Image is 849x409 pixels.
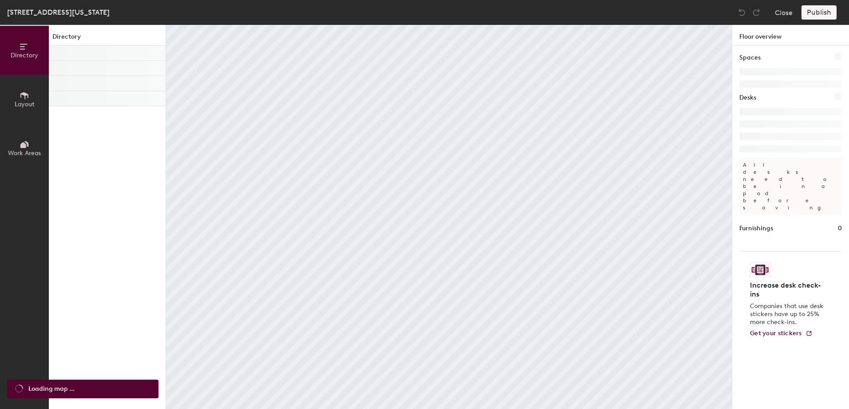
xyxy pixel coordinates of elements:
[750,329,802,337] span: Get your stickers
[166,25,732,409] canvas: Map
[28,384,75,394] span: Loading map ...
[775,5,793,20] button: Close
[15,100,35,108] span: Layout
[739,158,842,215] p: All desks need to be in a pod before saving
[11,52,38,59] span: Directory
[7,7,110,18] div: [STREET_ADDRESS][US_STATE]
[732,25,849,46] h1: Floor overview
[738,8,746,17] img: Undo
[739,224,773,233] h1: Furnishings
[739,93,756,103] h1: Desks
[750,262,770,277] img: Sticker logo
[49,32,166,46] h1: Directory
[750,302,826,326] p: Companies that use desk stickers have up to 25% more check-ins.
[752,8,761,17] img: Redo
[739,53,761,63] h1: Spaces
[750,330,813,337] a: Get your stickers
[750,281,826,299] h4: Increase desk check-ins
[8,149,41,157] span: Work Areas
[838,224,842,233] h1: 0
